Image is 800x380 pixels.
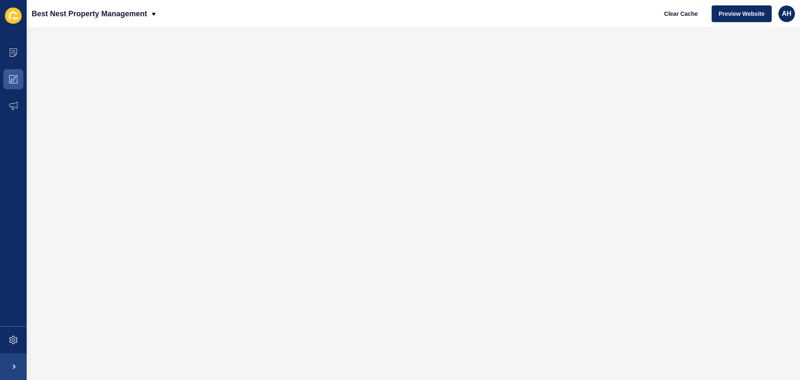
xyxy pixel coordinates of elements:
button: Preview Website [712,5,772,22]
span: Clear Cache [664,10,698,18]
span: AH [782,10,791,18]
p: Best Nest Property Management [32,3,147,24]
span: Preview Website [719,10,765,18]
button: Clear Cache [657,5,705,22]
